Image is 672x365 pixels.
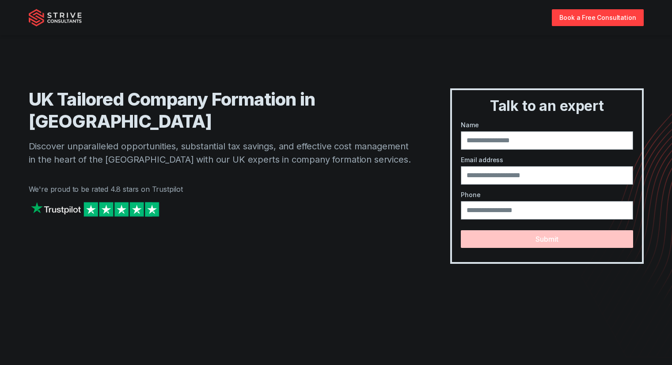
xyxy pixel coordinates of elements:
label: Email address [461,155,633,164]
p: We're proud to be rated 4.8 stars on Trustpilot [29,184,415,194]
h3: Talk to an expert [456,97,638,115]
label: Phone [461,190,633,199]
p: Discover unparalleled opportunities, substantial tax savings, and effective cost management in th... [29,140,415,166]
label: Name [461,120,633,129]
button: Submit [461,230,633,248]
h1: UK Tailored Company Formation in [GEOGRAPHIC_DATA] [29,88,415,133]
a: Book a Free Consultation [552,9,643,26]
img: Strive Consultants [29,9,82,27]
img: Strive on Trustpilot [29,200,161,219]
